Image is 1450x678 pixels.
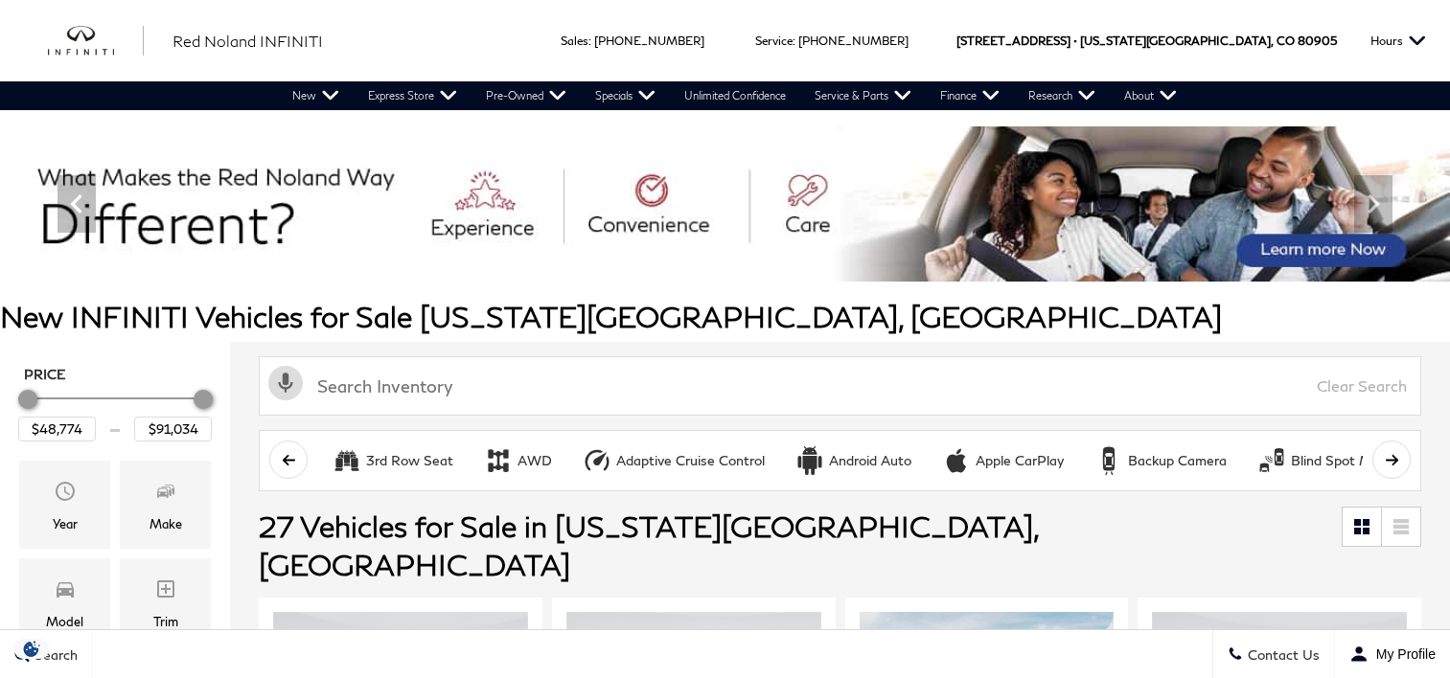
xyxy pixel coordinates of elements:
[1084,441,1237,481] button: Backup CameraBackup Camera
[932,441,1074,481] button: Apple CarPlayApple CarPlay
[1372,441,1411,479] button: scroll right
[366,452,453,469] div: 3rd Row Seat
[942,446,971,475] div: Apple CarPlay
[269,441,308,479] button: scroll left
[926,81,1014,110] a: Finance
[1094,446,1123,475] div: Backup Camera
[259,356,1421,416] input: Search Inventory
[1247,441,1419,481] button: Blind Spot MonitorBlind Spot Monitor
[785,441,922,481] button: Android AutoAndroid Auto
[956,34,1337,48] a: [STREET_ADDRESS] • [US_STATE][GEOGRAPHIC_DATA], CO 80905
[670,81,800,110] a: Unlimited Confidence
[194,390,213,409] div: Maximum Price
[755,34,793,48] span: Service
[259,508,1038,581] span: 27 Vehicles for Sale in [US_STATE][GEOGRAPHIC_DATA], [GEOGRAPHIC_DATA]
[120,461,211,549] div: MakeMake
[18,390,37,409] div: Minimum Price
[58,175,96,233] div: Previous
[268,366,303,400] svg: Click to toggle on voice search
[54,475,77,513] span: Year
[30,646,78,663] span: Search
[150,513,182,534] div: Make
[793,34,795,48] span: :
[154,573,177,611] span: Trim
[10,639,54,659] section: Click to Open Cookie Consent Modal
[1369,646,1436,662] span: My Profile
[472,81,581,110] a: Pre-Owned
[322,441,464,481] button: 3rd Row Seat3rd Row Seat
[702,246,722,265] span: Go to slide 4
[173,30,323,53] a: Red Noland INFINITI
[622,246,641,265] span: Go to slide 1
[473,441,563,481] button: AWDAWD
[153,611,178,632] div: Trim
[810,246,829,265] span: Go to slide 8
[729,246,748,265] span: Go to slide 5
[616,452,765,469] div: Adaptive Cruise Control
[1291,452,1409,469] div: Blind Spot Monitor
[19,558,110,646] div: ModelModel
[783,246,802,265] span: Go to slide 7
[53,513,78,534] div: Year
[518,452,552,469] div: AWD
[649,246,668,265] span: Go to slide 2
[1354,175,1392,233] div: Next
[581,81,670,110] a: Specials
[173,32,323,50] span: Red Noland INFINITI
[18,383,212,441] div: Price
[354,81,472,110] a: Express Store
[278,81,354,110] a: New
[24,366,206,383] h5: Price
[120,558,211,646] div: TrimTrim
[676,246,695,265] span: Go to slide 3
[19,461,110,549] div: YearYear
[583,446,611,475] div: Adaptive Cruise Control
[1110,81,1191,110] a: About
[798,34,909,48] a: [PHONE_NUMBER]
[1128,452,1227,469] div: Backup Camera
[561,34,588,48] span: Sales
[54,573,77,611] span: Model
[18,417,96,441] input: Minimum
[46,611,83,632] div: Model
[976,452,1064,469] div: Apple CarPlay
[48,26,144,56] img: INFINITI
[1257,446,1286,475] div: Blind Spot Monitor
[333,446,361,475] div: 3rd Row Seat
[154,475,177,513] span: Make
[795,446,824,475] div: Android Auto
[48,26,144,56] a: infiniti
[484,446,513,475] div: AWD
[756,246,775,265] span: Go to slide 6
[800,81,926,110] a: Service & Parts
[829,452,911,469] div: Android Auto
[572,441,775,481] button: Adaptive Cruise ControlAdaptive Cruise Control
[278,81,1191,110] nav: Main Navigation
[1014,81,1110,110] a: Research
[1243,646,1320,663] span: Contact Us
[1335,630,1450,678] button: Open user profile menu
[588,34,591,48] span: :
[10,639,54,659] img: Opt-Out Icon
[134,417,212,441] input: Maximum
[594,34,704,48] a: [PHONE_NUMBER]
